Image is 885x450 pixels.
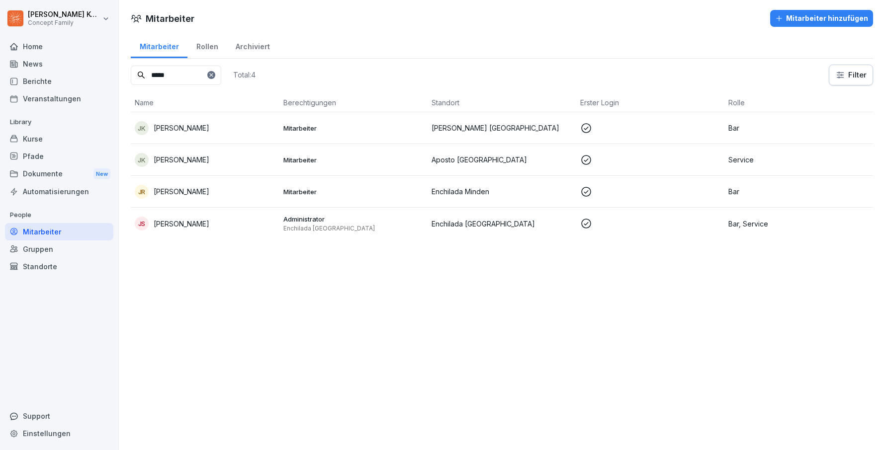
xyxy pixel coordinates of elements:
p: Mitarbeiter [283,187,424,196]
a: DokumenteNew [5,165,113,183]
p: Administrator [283,215,424,224]
p: Service [728,154,869,165]
p: [PERSON_NAME] [GEOGRAPHIC_DATA] [432,123,572,133]
a: Standorte [5,258,113,275]
div: Filter [835,70,867,80]
button: Mitarbeiter hinzufügen [770,10,873,27]
div: Dokumente [5,165,113,183]
a: Veranstaltungen [5,90,113,107]
a: Einstellungen [5,425,113,442]
a: Rollen [187,33,227,58]
div: JK [135,121,149,135]
p: Mitarbeiter [283,155,424,164]
p: [PERSON_NAME] [154,186,209,197]
div: Support [5,407,113,425]
a: News [5,55,113,73]
p: Bar, Service [728,219,869,229]
div: JR [135,185,149,199]
div: JS [135,217,149,230]
a: Automatisierungen [5,183,113,200]
a: Mitarbeiter [131,33,187,58]
p: Total: 4 [233,70,256,79]
a: Berichte [5,73,113,90]
a: Kurse [5,130,113,148]
th: Erster Login [576,93,725,112]
a: Mitarbeiter [5,223,113,240]
button: Filter [829,65,873,85]
div: JK [135,153,149,167]
p: Bar [728,123,869,133]
th: Berechtigungen [279,93,428,112]
a: Pfade [5,148,113,165]
p: Mitarbeiter [283,124,424,133]
p: [PERSON_NAME] [154,219,209,229]
p: Enchilada [GEOGRAPHIC_DATA] [432,219,572,229]
div: New [93,168,110,180]
p: Concept Family [28,19,100,26]
h1: Mitarbeiter [146,12,194,25]
p: Bar [728,186,869,197]
a: Home [5,38,113,55]
th: Name [131,93,279,112]
p: [PERSON_NAME] [154,154,209,165]
p: Aposto [GEOGRAPHIC_DATA] [432,154,572,165]
th: Rolle [724,93,873,112]
a: Archiviert [227,33,278,58]
p: Enchilada [GEOGRAPHIC_DATA] [283,225,424,232]
div: Mitarbeiter hinzufügen [775,13,868,24]
p: Library [5,114,113,130]
th: Standort [428,93,576,112]
p: People [5,207,113,223]
a: Gruppen [5,240,113,258]
p: Enchilada Minden [432,186,572,197]
p: [PERSON_NAME] Komarov [28,10,100,19]
p: [PERSON_NAME] [154,123,209,133]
